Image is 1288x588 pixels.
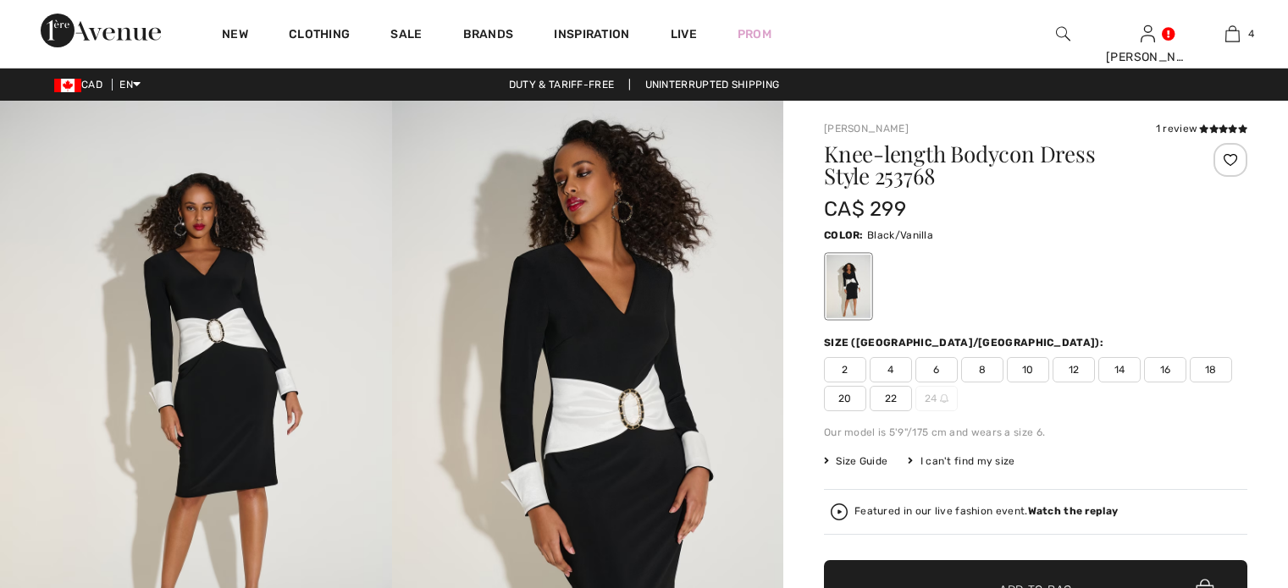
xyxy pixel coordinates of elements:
[1007,357,1049,382] span: 10
[824,335,1107,350] div: Size ([GEOGRAPHIC_DATA]/[GEOGRAPHIC_DATA]):
[1156,121,1247,136] div: 1 review
[824,425,1247,440] div: Our model is 5'9"/175 cm and wears a size 6.
[463,27,514,45] a: Brands
[824,229,864,241] span: Color:
[119,79,141,91] span: EN
[1098,357,1141,382] span: 14
[1191,24,1274,44] a: 4
[222,27,248,45] a: New
[915,386,958,411] span: 24
[1141,24,1155,44] img: My Info
[1056,24,1070,44] img: search the website
[1141,25,1155,41] a: Sign In
[54,79,81,92] img: Canadian Dollar
[824,123,909,135] a: [PERSON_NAME]
[870,386,912,411] span: 22
[915,357,958,382] span: 6
[554,27,629,45] span: Inspiration
[854,506,1118,517] div: Featured in our live fashion event.
[870,357,912,382] span: 4
[908,453,1014,469] div: I can't find my size
[1248,26,1254,41] span: 4
[289,27,350,45] a: Clothing
[1028,505,1119,517] strong: Watch the replay
[824,197,906,221] span: CA$ 299
[826,255,871,318] div: Black/Vanilla
[390,27,422,45] a: Sale
[961,357,1003,382] span: 8
[824,453,887,469] span: Size Guide
[1144,357,1186,382] span: 16
[1190,357,1232,382] span: 18
[54,79,109,91] span: CAD
[1225,24,1240,44] img: My Bag
[940,394,948,403] img: ring-m.svg
[1053,357,1095,382] span: 12
[831,503,848,520] img: Watch the replay
[41,14,161,47] img: 1ère Avenue
[671,25,697,43] a: Live
[738,25,771,43] a: Prom
[824,143,1177,187] h1: Knee-length Bodycon Dress Style 253768
[867,229,933,241] span: Black/Vanilla
[1106,48,1189,66] div: [PERSON_NAME]
[824,357,866,382] span: 2
[824,386,866,411] span: 20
